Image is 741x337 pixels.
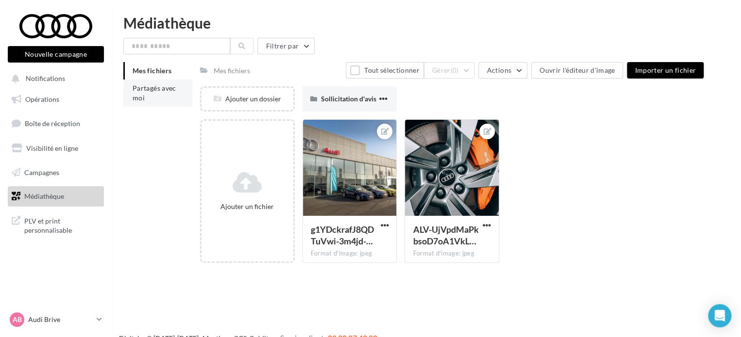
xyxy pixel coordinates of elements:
[6,186,106,207] a: Médiathèque
[451,66,459,74] span: (0)
[413,224,478,246] span: ALV-UjVpdMaPkbsoD7oA1VkLwgD0mNL_siuFnVDg4qH5Y07mwx4PpwHG
[257,38,315,54] button: Filtrer par
[8,310,104,329] a: AB Audi Brive
[26,75,65,83] span: Notifications
[123,16,729,30] div: Médiathèque
[531,62,623,79] button: Ouvrir l'éditeur d'image
[133,84,176,102] span: Partagés avec moi
[24,192,64,200] span: Médiathèque
[6,162,106,183] a: Campagnes
[627,62,704,79] button: Importer un fichier
[311,224,374,246] span: g1YDckrafJ8QDTuVwi-3m4jd-G7bbahAXovI6NOl4CZ6mcqdQkA2yUf6dJ2s9FdgdwkdpWNCK0Y4i1vGeA=s0
[413,249,491,258] div: Format d'image: jpeg
[6,138,106,159] a: Visibilité en ligne
[28,315,93,324] p: Audi Brive
[6,89,106,110] a: Opérations
[133,66,171,75] span: Mes fichiers
[26,144,78,152] span: Visibilité en ligne
[13,315,22,324] span: AB
[487,66,511,74] span: Actions
[708,304,731,327] div: Open Intercom Messenger
[478,62,527,79] button: Actions
[25,119,80,128] span: Boîte de réception
[202,94,293,104] div: Ajouter un dossier
[24,168,59,176] span: Campagnes
[205,202,289,211] div: Ajouter un fichier
[346,62,423,79] button: Tout sélectionner
[424,62,475,79] button: Gérer(0)
[214,66,250,76] div: Mes fichiers
[24,214,100,235] span: PLV et print personnalisable
[6,113,106,134] a: Boîte de réception
[6,210,106,239] a: PLV et print personnalisable
[311,249,389,258] div: Format d'image: jpeg
[321,95,376,103] span: Sollicitation d'avis
[25,95,59,103] span: Opérations
[635,66,696,74] span: Importer un fichier
[8,46,104,63] button: Nouvelle campagne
